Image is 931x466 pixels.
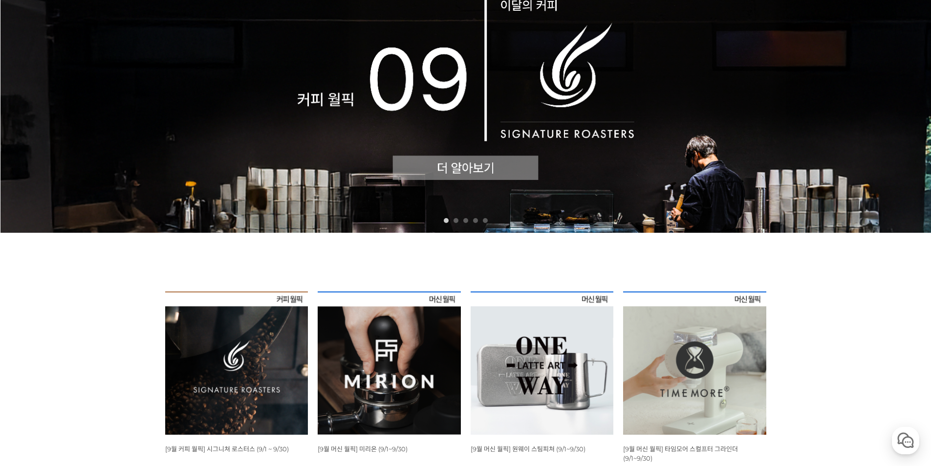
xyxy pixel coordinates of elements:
a: [9월 머신 월픽] 원웨이 스팀피쳐 (9/1~9/30) [471,445,585,453]
a: [9월 커피 월픽] 시그니쳐 로스터스 (9/1 ~ 9/30) [165,445,289,453]
span: 홈 [31,325,37,333]
span: 설정 [151,325,163,333]
a: 4 [473,218,478,223]
a: 대화 [65,310,126,334]
a: [9월 머신 월픽] 타임모어 스컬프터 그라인더 (9/1~9/30) [623,445,738,462]
a: 5 [483,218,488,223]
img: 9월 머신 월픽 타임모어 스컬프터 [623,291,766,435]
a: 설정 [126,310,188,334]
a: 홈 [3,310,65,334]
img: [9월 커피 월픽] 시그니쳐 로스터스 (9/1 ~ 9/30) [165,291,308,435]
img: 9월 머신 월픽 원웨이 스팀피쳐 [471,291,614,435]
img: 9월 머신 월픽 미리온 [318,291,461,435]
a: [9월 머신 월픽] 미리온 (9/1~9/30) [318,445,408,453]
a: 1 [444,218,449,223]
a: 2 [454,218,458,223]
a: 3 [463,218,468,223]
span: 대화 [89,325,101,333]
